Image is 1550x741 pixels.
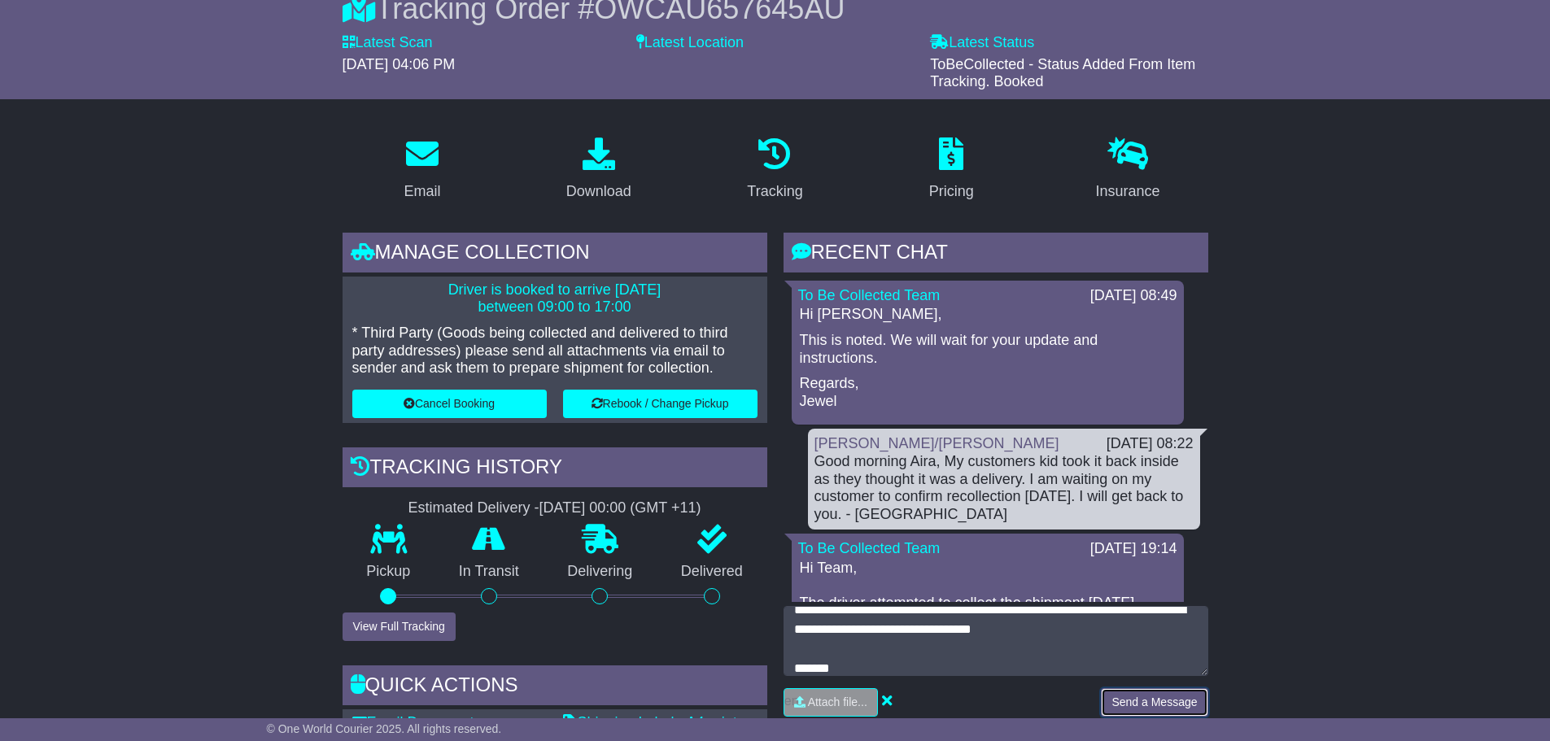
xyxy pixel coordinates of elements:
a: Tracking [736,132,813,208]
div: [DATE] 08:22 [1107,435,1194,453]
div: Estimated Delivery - [343,499,767,517]
p: Delivering [544,563,657,581]
p: Hi [PERSON_NAME], [800,306,1176,324]
a: To Be Collected Team [798,540,941,556]
div: Good morning Aira, My customers kid took it back inside as they thought it was a delivery. I am w... [814,453,1194,523]
a: Shipping Label - A4 printer [563,714,750,730]
a: Pricing [919,132,985,208]
div: [DATE] 19:14 [1090,540,1177,558]
p: In Transit [434,563,544,581]
a: Insurance [1085,132,1171,208]
label: Latest Scan [343,34,433,52]
p: * Third Party (Goods being collected and delivered to third party addresses) please send all atta... [352,325,758,377]
span: © One World Courier 2025. All rights reserved. [267,722,502,735]
div: [DATE] 08:49 [1090,287,1177,305]
div: RECENT CHAT [784,233,1208,277]
button: Cancel Booking [352,390,547,418]
a: [PERSON_NAME]/[PERSON_NAME] [814,435,1059,451]
button: Rebook / Change Pickup [563,390,758,418]
label: Latest Location [636,34,744,52]
p: This is noted. We will wait for your update and instructions. [800,332,1176,367]
div: Email [404,181,440,203]
a: To Be Collected Team [798,287,941,303]
div: Quick Actions [343,665,767,709]
span: ToBeCollected - Status Added From Item Tracking. Booked [930,56,1195,90]
p: Delivered [657,563,767,581]
div: Insurance [1096,181,1160,203]
button: View Full Tracking [343,612,456,641]
div: Download [566,181,631,203]
p: Driver is booked to arrive [DATE] between 09:00 to 17:00 [352,281,758,316]
label: Latest Status [930,34,1034,52]
div: Tracking [747,181,802,203]
div: Tracking history [343,447,767,491]
div: [DATE] 00:00 (GMT +11) [539,499,701,517]
a: Download [556,132,642,208]
p: Pickup [343,563,435,581]
a: Email Documents [352,714,482,730]
p: Regards, Jewel [800,375,1176,410]
div: Manage collection [343,233,767,277]
span: [DATE] 04:06 PM [343,56,456,72]
button: Send a Message [1101,688,1207,717]
div: Pricing [929,181,974,203]
a: Email [393,132,451,208]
